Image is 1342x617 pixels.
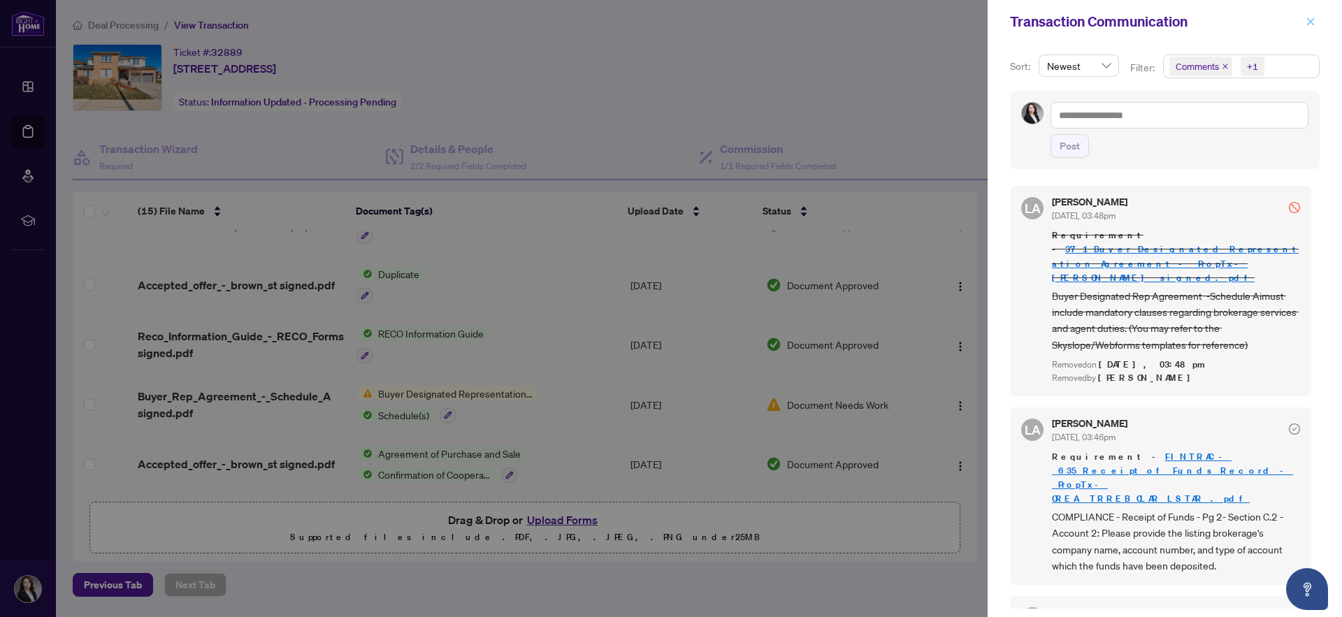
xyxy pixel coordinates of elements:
h5: [PERSON_NAME] [1052,419,1127,428]
span: check-circle [1289,423,1300,435]
div: +1 [1247,59,1258,73]
a: 371_Buyer_Designated_Representation_Agreement_-_PropTx-[PERSON_NAME] signed.pdf [1052,243,1299,283]
h5: [PERSON_NAME] [1052,197,1127,207]
p: Sort: [1010,59,1033,74]
span: Requirement - [1052,450,1300,506]
span: Requirement - [1052,228,1300,284]
span: stop [1289,202,1300,213]
span: LA [1025,420,1041,440]
span: close [1222,63,1229,70]
div: Transaction Communication [1010,11,1301,32]
span: Comments [1176,59,1219,73]
span: [PERSON_NAME] [1098,372,1198,384]
div: Removed by [1052,372,1300,385]
span: Buyer Designated Rep Agreement -Schedule Aimust include mandatory clauses regarding brokerage ser... [1052,288,1300,354]
span: [DATE], 03:48pm [1099,358,1207,370]
div: Removed on [1052,358,1300,372]
h5: [PERSON_NAME] [1052,607,1127,617]
span: close [1306,17,1315,27]
a: FINTRAC_-_635_Receipt_of_Funds_Record_-_PropTx-OREA__TRREB_CLAR_LSTAR_.pdf [1052,451,1293,505]
p: Filter: [1130,60,1157,75]
span: [DATE], 03:46pm [1052,432,1116,442]
span: COMPLIANCE - Receipt of Funds - Pg 2- Section C.2 - Account 2: Please provide the listing brokera... [1052,509,1300,574]
span: LA [1025,198,1041,218]
span: Comments [1169,57,1232,76]
button: Open asap [1286,568,1328,610]
span: Newest [1047,55,1111,76]
button: Post [1051,134,1089,158]
span: [DATE], 03:48pm [1052,210,1116,221]
img: Profile Icon [1022,103,1043,124]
